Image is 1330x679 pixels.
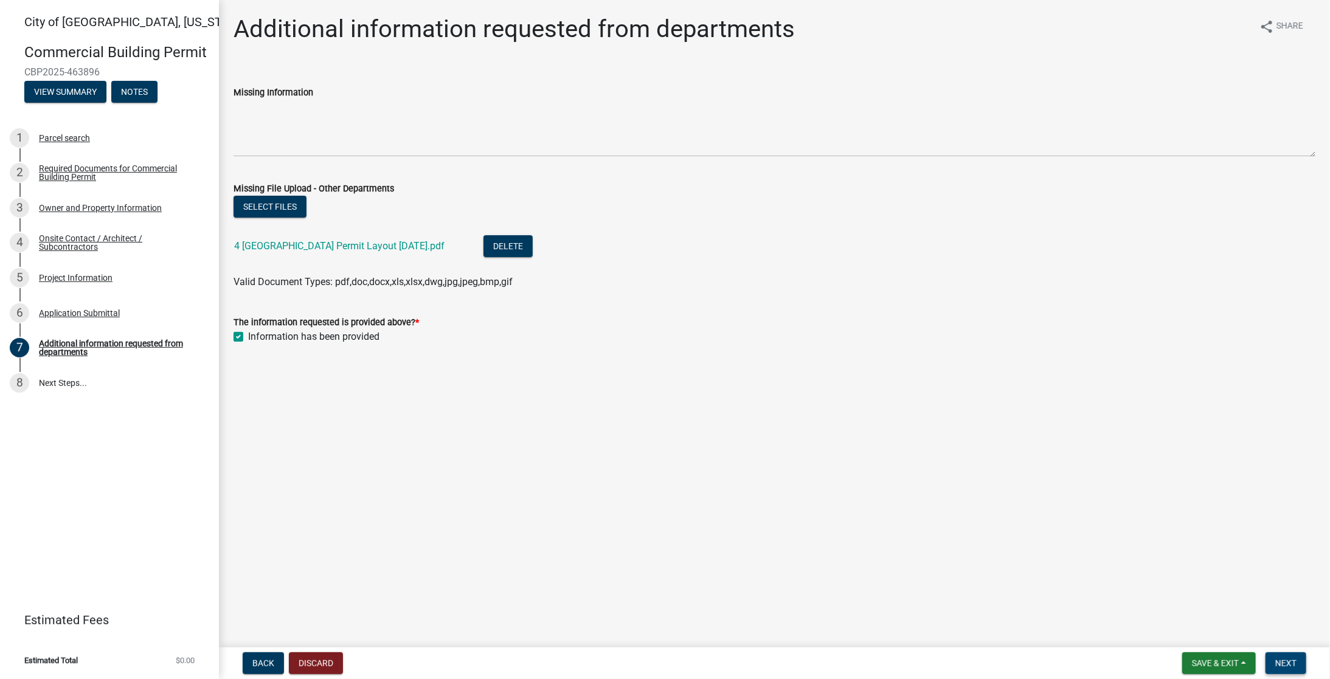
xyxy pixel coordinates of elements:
[248,329,379,344] label: Information has been provided
[1275,658,1297,668] span: Next
[289,652,343,674] button: Discard
[1250,15,1313,38] button: shareShare
[10,198,29,218] div: 3
[234,240,445,252] a: 4 [GEOGRAPHIC_DATA] Permit Layout [DATE].pdf
[39,309,120,317] div: Application Submittal
[39,274,113,282] div: Project Information
[234,15,795,44] h1: Additional information requested from departments
[39,134,90,142] div: Parcel search
[10,163,29,182] div: 2
[24,657,78,664] span: Estimated Total
[24,66,195,78] span: CBP2025-463896
[10,338,29,357] div: 7
[24,88,106,97] wm-modal-confirm: Summary
[252,658,274,668] span: Back
[24,15,246,29] span: City of [GEOGRAPHIC_DATA], [US_STATE]
[10,608,199,632] a: Estimated Fees
[234,319,419,327] label: The information requested is provided above?
[1276,19,1303,34] span: Share
[243,652,284,674] button: Back
[483,241,533,253] wm-modal-confirm: Delete Document
[39,339,199,356] div: Additional information requested from departments
[39,204,162,212] div: Owner and Property Information
[234,276,513,288] span: Valid Document Types: pdf,doc,docx,xls,xlsx,dwg,jpg,jpeg,bmp,gif
[234,196,307,218] button: Select files
[176,657,195,664] span: $0.00
[234,185,394,193] label: Missing File Upload - Other Departments
[10,303,29,323] div: 6
[111,81,158,103] button: Notes
[111,88,158,97] wm-modal-confirm: Notes
[1266,652,1306,674] button: Next
[24,81,106,103] button: View Summary
[10,268,29,288] div: 5
[10,128,29,148] div: 1
[39,234,199,251] div: Onsite Contact / Architect / Subcontractors
[24,44,209,61] h4: Commercial Building Permit
[234,89,313,97] label: Missing Information
[1259,19,1274,34] i: share
[1182,652,1256,674] button: Save & Exit
[483,235,533,257] button: Delete
[10,373,29,393] div: 8
[1192,658,1239,668] span: Save & Exit
[39,164,199,181] div: Required Documents for Commercial Building Permit
[10,233,29,252] div: 4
